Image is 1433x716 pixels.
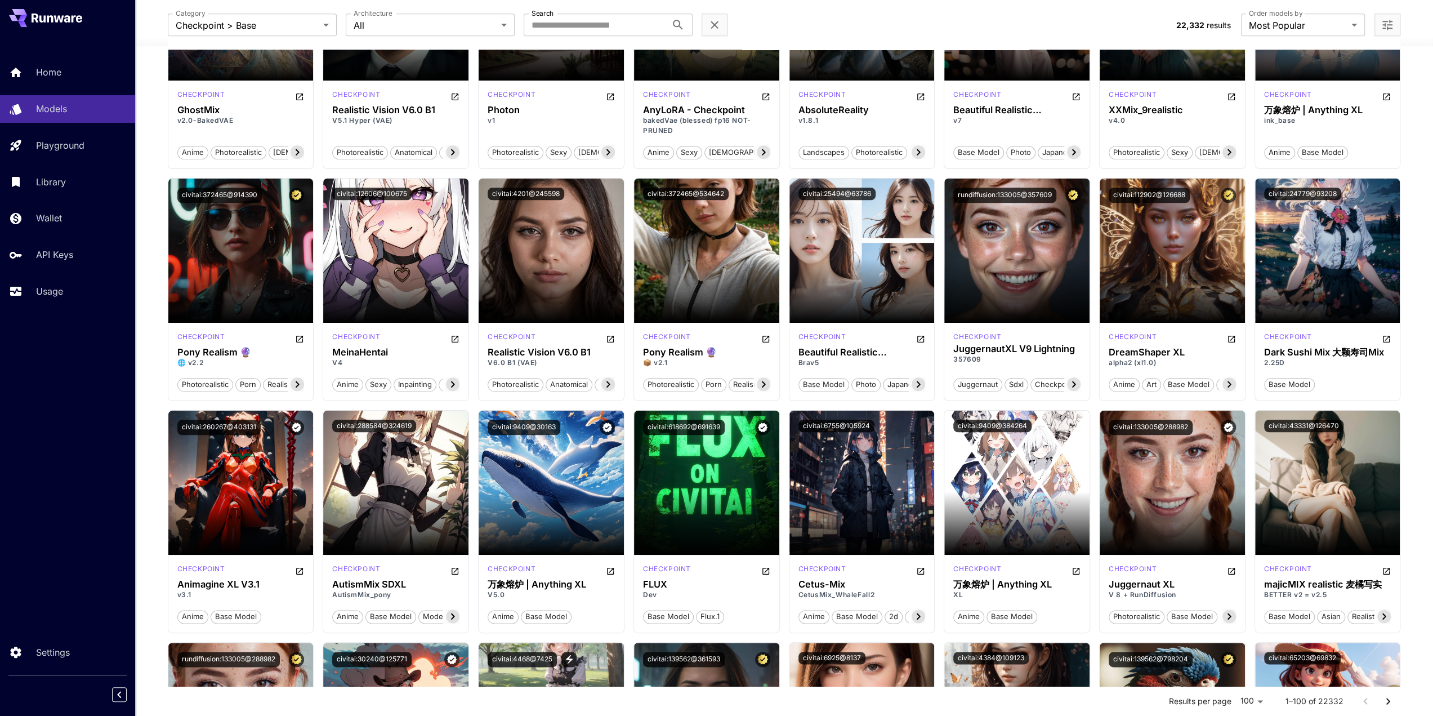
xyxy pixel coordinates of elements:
[1221,188,1236,203] button: Certified Model – Vetted for best performance and includes a commercial license.
[643,115,770,136] p: bakedVae (blessed) fp16 NOT-PRUNED
[1072,90,1081,103] button: Open in CivitAI
[178,611,208,622] span: anime
[488,379,543,390] span: photorealistic
[1347,609,1385,624] button: realistic
[606,564,615,577] button: Open in CivitAI
[574,147,664,158] span: [DEMOGRAPHIC_DATA]
[1167,611,1217,622] span: base model
[1297,145,1348,159] button: base model
[332,332,380,345] div: SD 1.5
[1298,147,1347,158] span: base model
[269,147,359,158] span: [DEMOGRAPHIC_DATA]
[1176,20,1204,30] span: 22,332
[488,564,535,574] p: checkpoint
[643,347,770,358] h3: Pony Realism 🔮
[883,377,926,392] button: japanese
[1264,105,1391,115] h3: 万象熔炉 | Anything XL
[643,609,694,624] button: base model
[177,105,305,115] h3: GhostMix
[798,377,849,392] button: base model
[1382,332,1391,345] button: Open in CivitAI
[643,105,770,115] h3: AnyLoRA - Checkpoint
[798,420,874,432] button: civitai:6755@105924
[905,609,930,624] button: 2.5d
[1264,347,1391,358] div: Dark Sushi Mix 大颗寿司Mix
[354,8,392,18] label: Architecture
[702,379,726,390] span: porn
[953,344,1081,354] h3: JuggernautXL V9 Lightning
[1264,90,1312,100] p: checkpoint
[1227,332,1236,345] button: Open in CivitAI
[798,332,846,342] p: checkpoint
[1221,652,1236,667] button: Certified Model – Vetted for best performance and includes a commercial license.
[1207,20,1231,30] span: results
[177,564,225,577] div: SDXL 1.0
[332,652,412,667] button: civitai:30240@125771
[852,379,880,390] span: photo
[1265,147,1294,158] span: anime
[1109,145,1164,159] button: photorealistic
[36,139,84,152] p: Playground
[1235,693,1267,709] div: 100
[177,332,225,342] p: checkpoint
[365,609,416,624] button: base model
[852,147,907,158] span: photorealistic
[1109,332,1157,342] p: checkpoint
[394,379,436,390] span: inpainting
[1065,188,1081,203] button: Certified Model – Vetted for best performance and includes a commercial license.
[332,90,380,103] div: SD 1.5 Hyper
[450,564,459,577] button: Open in CivitAI
[755,420,770,435] button: Verified working
[211,609,261,624] button: base model
[177,90,225,100] p: checkpoint
[1227,564,1236,577] button: Open in CivitAI
[177,652,280,667] button: rundiffusion:133005@288982
[953,354,1081,364] p: 357609
[1265,611,1314,622] span: base model
[704,145,795,159] button: [DEMOGRAPHIC_DATA]
[177,420,261,435] button: civitai:260267@403131
[832,609,882,624] button: base model
[916,564,925,577] button: Open in CivitAI
[953,90,1001,100] p: checkpoint
[1109,379,1139,390] span: anime
[488,90,535,103] div: SD 1.5
[1109,115,1236,126] p: v4.0
[332,188,412,200] button: civitai:12606@100675
[1249,8,1302,18] label: Order models by
[332,358,459,368] p: V4
[1216,377,1252,392] button: artstyle
[696,609,724,624] button: flux.1
[986,609,1037,624] button: base model
[798,332,846,345] div: SD 1.5
[177,347,305,358] h3: Pony Realism 🔮
[953,90,1001,103] div: SD 1.5
[1264,115,1391,126] p: ink_base
[1109,105,1236,115] h3: XXMix_9realistic
[643,90,691,103] div: SD 1.5
[643,564,691,577] div: FLUX.1 D
[488,652,557,667] button: civitai:4468@7425
[1109,420,1193,435] button: civitai:133005@288982
[263,377,298,392] button: realism
[1005,377,1028,392] button: sdxl
[851,145,907,159] button: photorealistic
[798,358,926,368] p: Brav5
[1109,90,1157,103] div: SD 1.5
[644,379,698,390] span: photorealistic
[1167,145,1193,159] button: sexy
[643,188,729,200] button: civitai:372465@534642
[705,147,794,158] span: [DEMOGRAPHIC_DATA]
[112,687,127,702] button: Collapse sidebar
[1006,145,1035,159] button: photo
[488,420,560,435] button: civitai:9409@30163
[1164,379,1213,390] span: base model
[546,147,571,158] span: sexy
[798,609,829,624] button: anime
[798,347,926,358] h3: Beautiful Realistic [DEMOGRAPHIC_DATA]
[444,652,459,667] button: Verified working
[1381,18,1394,32] button: Open more filters
[643,332,691,342] p: checkpoint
